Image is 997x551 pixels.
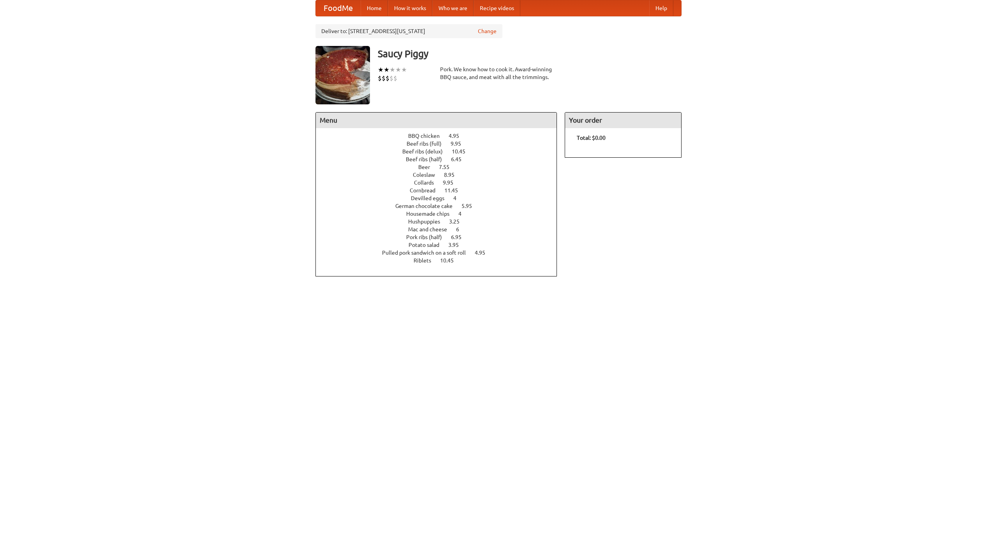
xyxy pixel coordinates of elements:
h4: Menu [316,113,557,128]
li: $ [386,74,389,83]
a: FoodMe [316,0,361,16]
a: Pulled pork sandwich on a soft roll 4.95 [382,250,500,256]
span: Mac and cheese [408,226,455,232]
li: $ [382,74,386,83]
a: Change [478,27,497,35]
h3: Saucy Piggy [378,46,682,62]
div: Pork. We know how to cook it. Award-winning BBQ sauce, and meat with all the trimmings. [440,65,557,81]
span: 10.45 [452,148,473,155]
a: Cornbread 11.45 [410,187,472,194]
span: BBQ chicken [408,133,447,139]
a: Collards 9.95 [414,180,468,186]
a: Beer 7.55 [418,164,464,170]
li: ★ [389,65,395,74]
li: ★ [395,65,401,74]
span: Beer [418,164,438,170]
span: 4 [458,211,469,217]
a: How it works [388,0,432,16]
li: $ [389,74,393,83]
span: Pork ribs (half) [406,234,450,240]
a: Beef ribs (delux) 10.45 [402,148,480,155]
a: Beef ribs (half) 6.45 [406,156,476,162]
a: Potato salad 3.95 [409,242,473,248]
a: Help [649,0,673,16]
li: ★ [378,65,384,74]
li: ★ [384,65,389,74]
span: Beef ribs (half) [406,156,450,162]
span: Coleslaw [413,172,443,178]
span: Devilled eggs [411,195,452,201]
span: Riblets [414,257,439,264]
a: Hushpuppies 3.25 [408,218,474,225]
a: Pork ribs (half) 6.95 [406,234,476,240]
a: Beef ribs (full) 9.95 [407,141,476,147]
span: Beef ribs (delux) [402,148,451,155]
b: Total: $0.00 [577,135,606,141]
li: $ [378,74,382,83]
span: 10.45 [440,257,462,264]
span: 4.95 [449,133,467,139]
a: Who we are [432,0,474,16]
div: Deliver to: [STREET_ADDRESS][US_STATE] [315,24,502,38]
a: German chocolate cake 5.95 [395,203,486,209]
span: 4 [453,195,464,201]
span: 5.95 [462,203,480,209]
span: 6.45 [451,156,469,162]
span: 4.95 [475,250,493,256]
li: ★ [401,65,407,74]
span: Housemade chips [406,211,457,217]
a: Housemade chips 4 [406,211,476,217]
img: angular.jpg [315,46,370,104]
span: Pulled pork sandwich on a soft roll [382,250,474,256]
span: 3.25 [449,218,467,225]
h4: Your order [565,113,681,128]
a: Coleslaw 8.95 [413,172,469,178]
span: 8.95 [444,172,462,178]
a: Riblets 10.45 [414,257,468,264]
span: Cornbread [410,187,443,194]
span: 9.95 [443,180,461,186]
a: Mac and cheese 6 [408,226,474,232]
span: German chocolate cake [395,203,460,209]
span: 9.95 [451,141,469,147]
span: Potato salad [409,242,447,248]
span: 7.55 [439,164,457,170]
span: 3.95 [448,242,467,248]
li: $ [393,74,397,83]
a: Recipe videos [474,0,520,16]
span: Beef ribs (full) [407,141,449,147]
a: Home [361,0,388,16]
span: Collards [414,180,442,186]
span: Hushpuppies [408,218,448,225]
span: 6.95 [451,234,469,240]
span: 6 [456,226,467,232]
a: BBQ chicken 4.95 [408,133,474,139]
span: 11.45 [444,187,466,194]
a: Devilled eggs 4 [411,195,471,201]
